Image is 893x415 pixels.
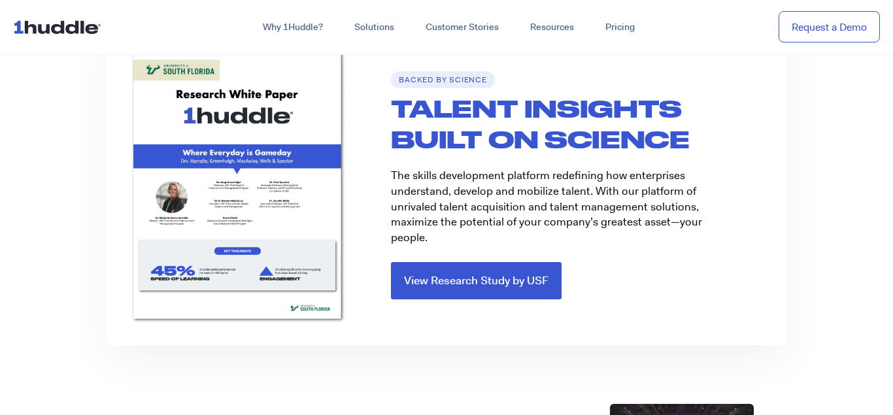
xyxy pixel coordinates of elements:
h6: backed by science [391,71,495,88]
a: Resources [514,16,590,39]
a: View Research Study by USF [391,262,562,299]
a: Pricing [590,16,650,39]
h2: TALENT INSIGHTS BUILT ON SCIENCE [391,93,786,155]
img: ... [13,14,107,39]
a: Request a Demo [779,11,880,43]
span: View Research Study by USF [404,275,548,286]
img: USF study cover 2 [123,39,352,332]
a: Customer Stories [410,16,514,39]
a: Why 1Huddle? [247,16,339,39]
p: The skills development platform redefining how enterprises understand, develop and mobilize talen... [391,168,734,246]
a: Solutions [339,16,410,39]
